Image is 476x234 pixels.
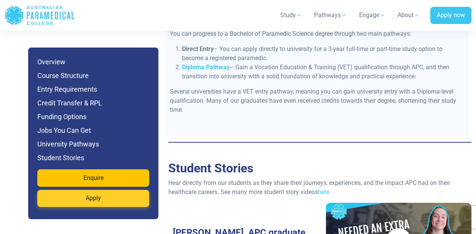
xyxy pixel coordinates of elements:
[170,87,464,115] p: Several universities have a VET entry pathway, meaning you can gain university entry with a Diplo...
[182,45,214,53] strong: Direct Entry
[310,5,351,26] a: Pathways
[355,5,390,26] a: Engage
[430,7,471,24] a: Apply now
[182,63,464,81] li: – Gain a Vocation Education & Training (VET) qualification through APC, and then transition into ...
[182,45,464,63] li: – You can apply directly to university for a 3-year full-time or part-time study option to become...
[168,178,471,197] p: Hear directly from our students as they share their journeys, experiences, and the impact APC had...
[318,188,331,196] a: here.
[5,3,75,28] a: Australian Paramedical College
[168,161,253,175] a: Student Stories
[393,5,424,26] a: About
[276,5,307,26] a: Study
[170,29,464,38] p: You can progress to a Bachelor of Paramedic Science degree through two main pathways:
[182,64,230,71] a: Diploma Pathway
